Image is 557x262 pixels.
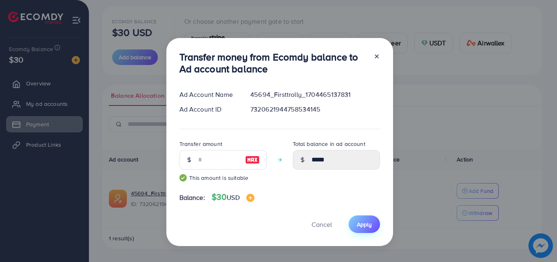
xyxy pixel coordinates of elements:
span: Apply [357,220,372,228]
span: Cancel [312,220,332,229]
button: Cancel [301,215,342,233]
span: USD [227,193,239,202]
img: image [246,194,254,202]
img: guide [179,174,187,181]
h4: $30 [212,192,254,202]
small: This amount is suitable [179,174,267,182]
img: image [245,155,260,165]
div: Ad Account ID [173,105,244,114]
button: Apply [349,215,380,233]
label: Transfer amount [179,140,222,148]
label: Total balance in ad account [293,140,365,148]
div: 45694_Firsttrolly_1704465137831 [244,90,386,99]
div: Ad Account Name [173,90,244,99]
span: Balance: [179,193,205,202]
h3: Transfer money from Ecomdy balance to Ad account balance [179,51,367,75]
div: 7320621944758534145 [244,105,386,114]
